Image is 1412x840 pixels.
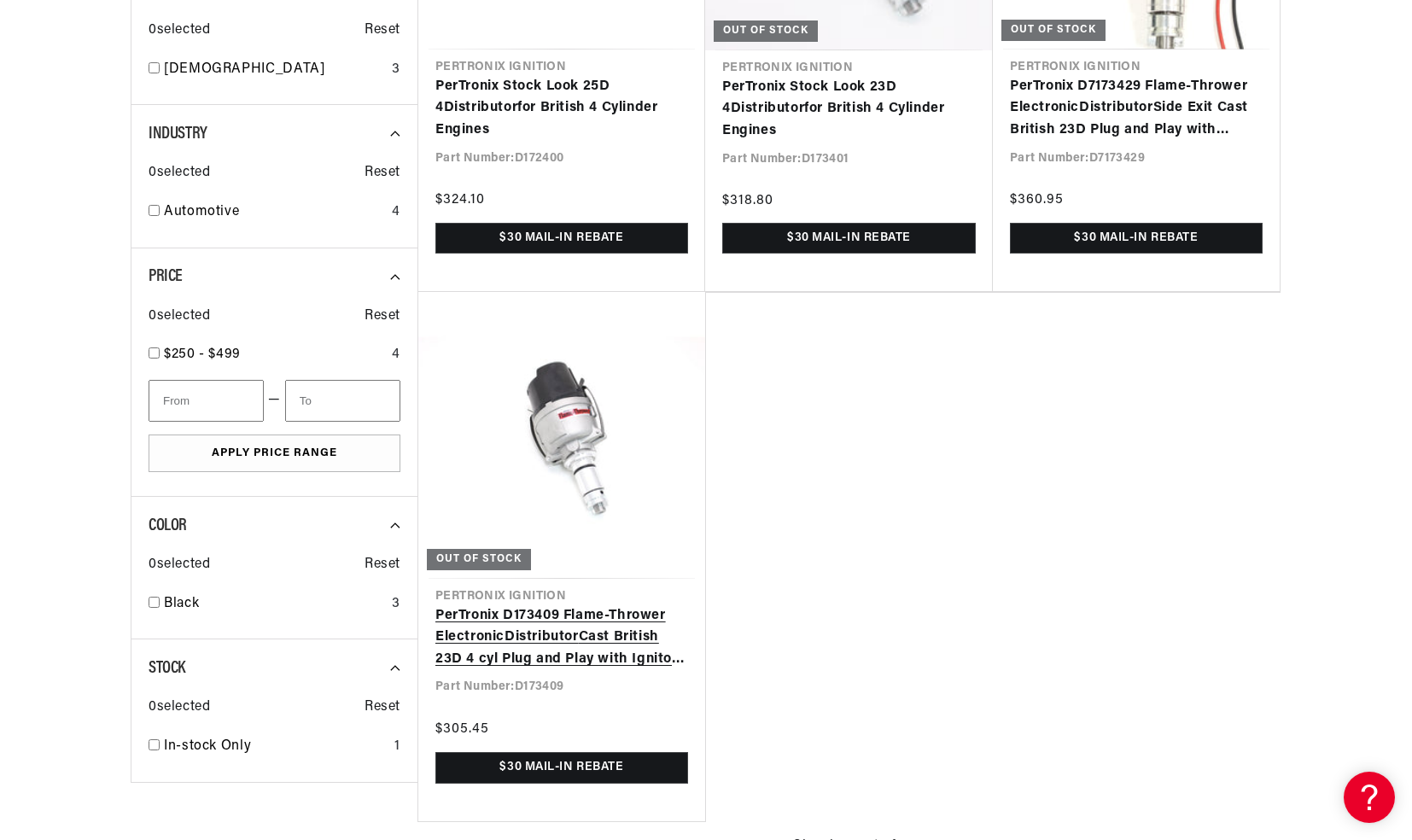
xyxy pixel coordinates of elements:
[149,660,185,677] span: Stock
[149,306,210,328] span: 0 selected
[392,344,400,366] div: 4
[392,201,400,224] div: 4
[149,554,210,576] span: 0 selected
[164,593,385,615] a: Black
[285,380,400,422] input: To
[164,736,388,758] a: In-stock Only
[149,517,187,534] span: Color
[722,77,976,143] a: PerTronix Stock Look 23D 4Distributorfor British 4 Cylinder Engines
[1010,76,1263,142] a: PerTronix D7173429 Flame-Thrower ElectronicDistributorSide Exit Cast British 23D Plug and Play wi...
[164,59,385,81] a: [DEMOGRAPHIC_DATA]
[149,162,210,184] span: 0 selected
[164,201,385,224] a: Automotive
[365,697,400,719] span: Reset
[435,76,688,142] a: PerTronix Stock Look 25D 4Distributorfor British 4 Cylinder Engines
[164,347,241,361] span: $250 - $499
[435,605,688,671] a: PerTronix D173409 Flame-Thrower ElectronicDistributorCast British 23D 4 cyl Plug and Play with Ig...
[365,20,400,42] span: Reset
[149,697,210,719] span: 0 selected
[365,306,400,328] span: Reset
[149,125,207,143] span: Industry
[268,389,281,411] span: —
[149,435,400,473] button: Apply Price Range
[149,20,210,42] span: 0 selected
[365,162,400,184] span: Reset
[392,59,400,81] div: 3
[392,593,400,615] div: 3
[394,736,400,758] div: 1
[149,268,183,285] span: Price
[149,380,264,422] input: From
[365,554,400,576] span: Reset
